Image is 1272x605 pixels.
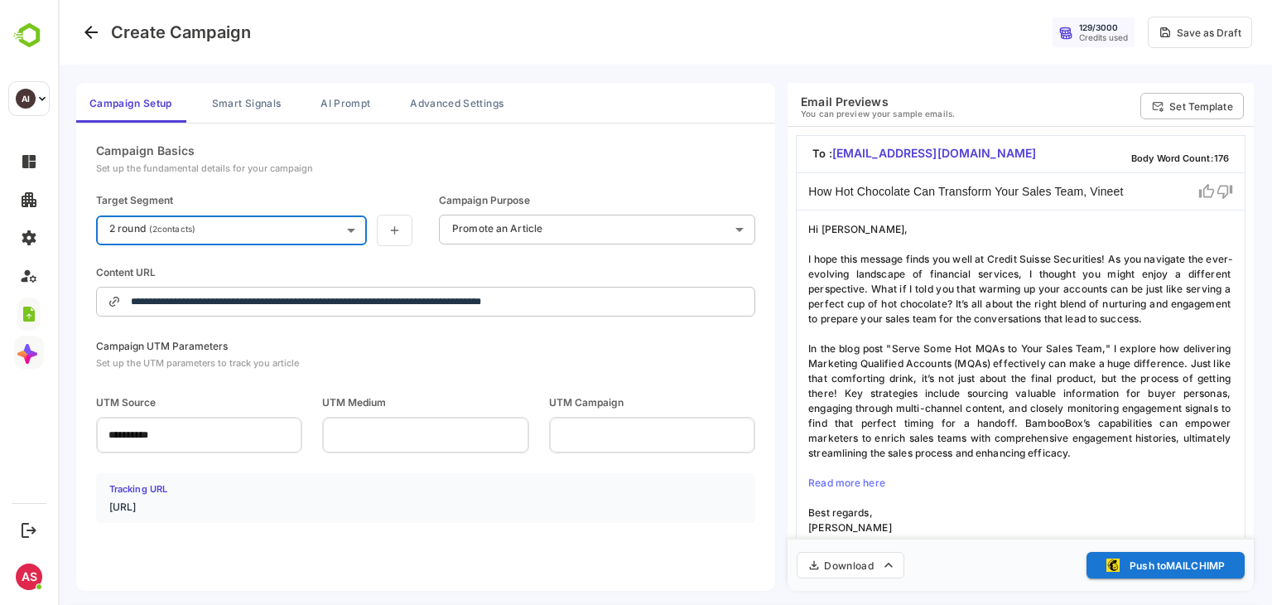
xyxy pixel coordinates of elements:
[38,340,241,352] div: Campaign UTM Parameters
[18,83,128,123] button: Campaign Setup
[38,395,244,410] span: UTM Source
[394,222,484,235] p: Promote an Article
[1082,93,1186,119] button: Set Template
[38,266,128,278] div: Content URL
[51,501,78,513] h4: [URL]
[264,395,470,410] span: UTM Medium
[51,483,109,495] h4: Tracking URL
[1090,17,1194,48] button: Save as Draft
[38,194,115,206] div: Target Segment
[750,142,982,167] p: To :
[8,20,51,51] img: BambooboxLogoMark.f1c84d78b4c51b1a7b5f700c9845e183.svg
[381,194,472,206] div: Campaign Purpose
[18,83,717,123] div: campaign tabs
[750,341,1175,461] p: In the blog post "Serve Some Hot MQAs to Your Sales Team," I explore how delivering Marketing Qua...
[491,395,697,410] span: UTM Campaign
[739,552,846,578] button: Download
[750,252,1175,327] p: I hope this message finds you well at Credit Suisse Securities! As you navigate the ever-evolving...
[743,94,897,109] h6: Email Previews
[20,19,46,46] button: Go back
[1111,100,1174,113] p: Set Template
[38,162,255,174] div: Set up the fundamental details for your campaign
[141,83,236,123] button: Smart Signals
[1021,32,1070,42] div: Credits used
[16,89,36,109] div: AI
[51,222,88,235] p: 2 round
[750,183,1065,201] p: How Hot Chocolate Can Transform Your Sales Team, Vineet
[249,83,325,123] button: AI Prompt
[750,222,1175,237] p: Hi [PERSON_NAME],
[16,564,42,590] div: AS
[1021,22,1060,32] div: 129 / 3000
[38,143,137,157] div: Campaign Basics
[750,477,827,489] a: Read more here
[1072,559,1167,572] p: Push to MAILCHIMP
[53,22,193,42] h4: Create Campaign
[1119,27,1183,39] div: Save as Draft
[1069,143,1175,166] p: Body Word Count: 176
[339,83,459,123] button: Advanced Settings
[1029,552,1187,578] button: Push toMAILCHIMP
[17,519,40,541] button: Logout
[91,224,137,234] p: ( 2 contacts)
[750,506,1175,535] p: Best regards, [PERSON_NAME]
[743,109,897,119] p: You can preview your sample emails.
[38,357,241,369] div: Set up the UTM parameters to track you article
[774,146,978,160] span: [EMAIL_ADDRESS][DOMAIN_NAME]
